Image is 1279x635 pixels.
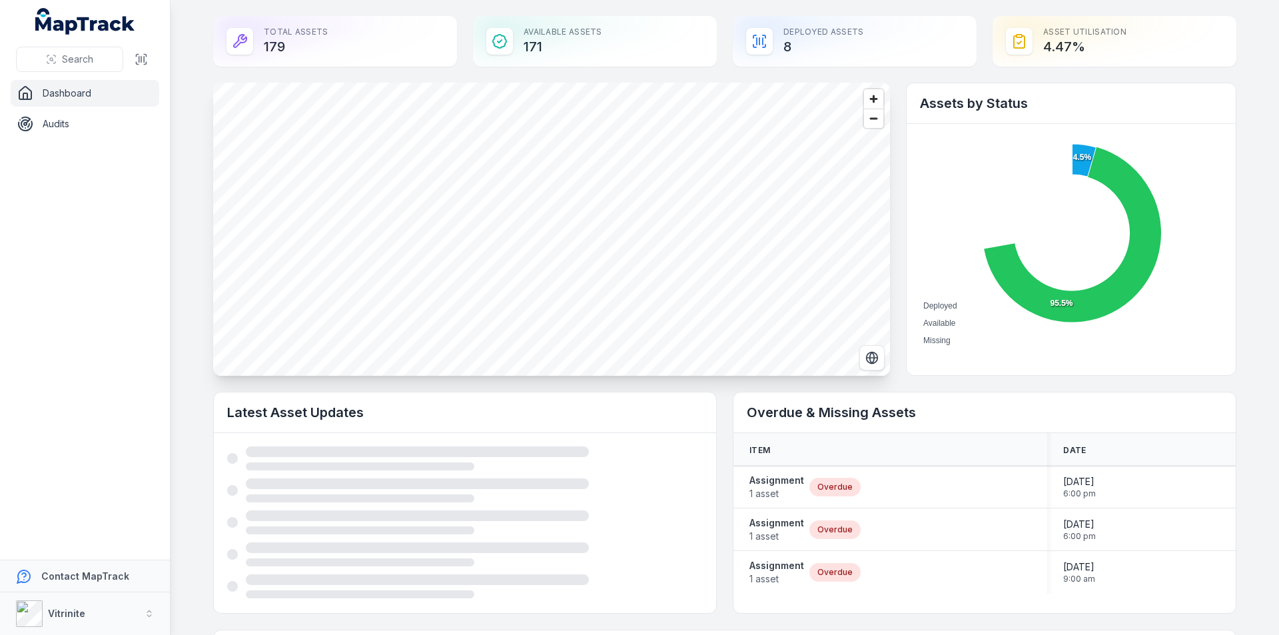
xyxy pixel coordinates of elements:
span: Available [923,318,955,328]
span: [DATE] [1063,475,1096,488]
a: Assignment1 asset [749,474,804,500]
canvas: Map [213,83,890,376]
strong: Assignment [749,559,804,572]
time: 09/07/2025, 6:00:00 pm [1063,475,1096,499]
time: 09/07/2025, 6:00:00 pm [1063,518,1096,542]
span: 9:00 am [1063,574,1095,584]
a: Dashboard [11,80,159,107]
span: 1 asset [749,487,804,500]
div: Overdue [809,478,861,496]
span: Search [62,53,93,66]
strong: Assignment [749,474,804,487]
span: [DATE] [1063,518,1096,531]
button: Search [16,47,123,72]
h2: Assets by Status [920,94,1222,113]
span: 6:00 pm [1063,488,1096,499]
a: Assignment1 asset [749,559,804,586]
time: 14/07/2025, 9:00:00 am [1063,560,1095,584]
h2: Overdue & Missing Assets [747,403,1222,422]
button: Zoom out [864,109,883,128]
span: 1 asset [749,530,804,543]
div: Overdue [809,520,861,539]
h2: Latest Asset Updates [227,403,703,422]
span: Date [1063,445,1086,456]
span: 6:00 pm [1063,531,1096,542]
button: Switch to Satellite View [859,345,885,370]
strong: Vitrinite [48,608,85,619]
span: 1 asset [749,572,804,586]
span: Missing [923,336,951,345]
strong: Contact MapTrack [41,570,129,582]
strong: Assignment [749,516,804,530]
div: Overdue [809,563,861,582]
a: Assignment1 asset [749,516,804,543]
a: Audits [11,111,159,137]
span: [DATE] [1063,560,1095,574]
button: Zoom in [864,89,883,109]
span: Deployed [923,301,957,311]
span: Item [749,445,770,456]
a: MapTrack [35,8,135,35]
